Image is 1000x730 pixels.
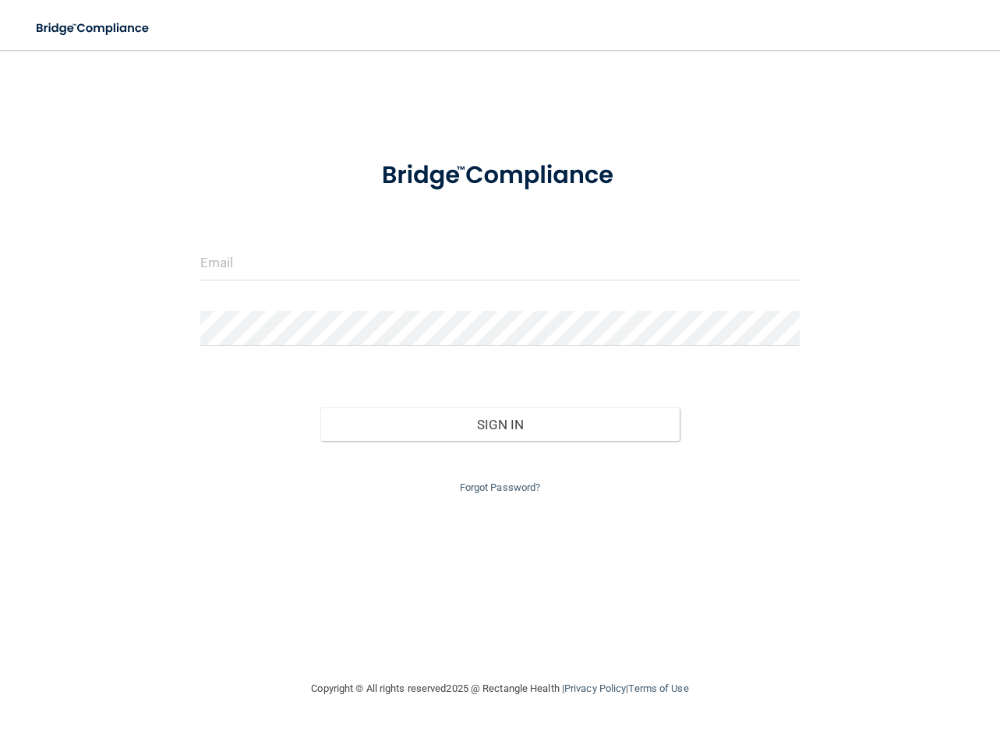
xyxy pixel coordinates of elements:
a: Terms of Use [628,682,688,694]
img: bridge_compliance_login_screen.278c3ca4.svg [23,12,164,44]
a: Forgot Password? [460,481,541,493]
img: bridge_compliance_login_screen.278c3ca4.svg [356,143,645,208]
input: Email [200,245,800,280]
a: Privacy Policy [564,682,626,694]
button: Sign In [320,407,680,442]
div: Copyright © All rights reserved 2025 @ Rectangle Health | | [216,664,785,714]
